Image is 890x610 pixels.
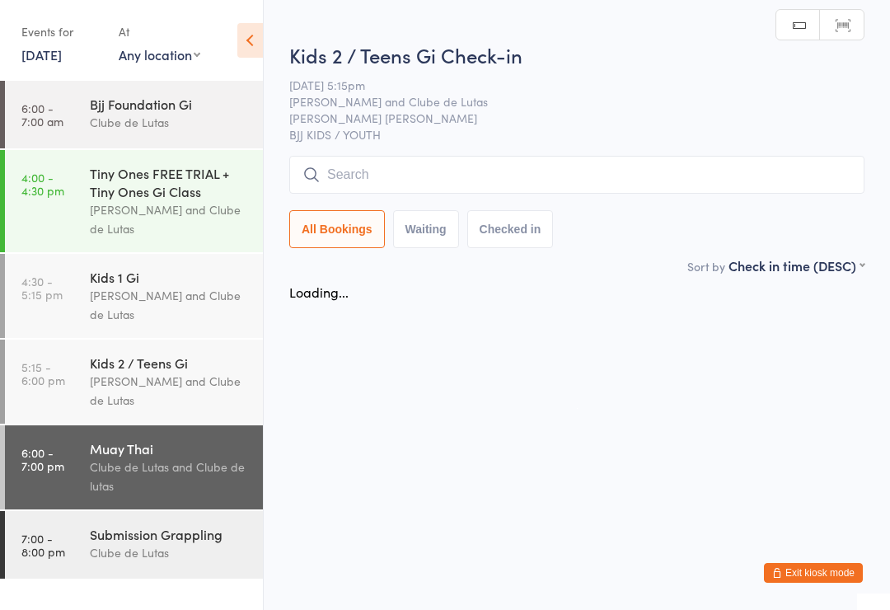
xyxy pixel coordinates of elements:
div: Clube de Lutas [90,113,249,132]
time: 4:30 - 5:15 pm [21,274,63,301]
div: Check in time (DESC) [728,256,864,274]
button: Waiting [393,210,459,248]
div: Events for [21,18,102,45]
time: 6:00 - 7:00 am [21,101,63,128]
div: At [119,18,200,45]
h2: Kids 2 / Teens Gi Check-in [289,41,864,68]
span: [PERSON_NAME] [PERSON_NAME] [289,110,839,126]
div: [PERSON_NAME] and Clube de Lutas [90,372,249,410]
input: Search [289,156,864,194]
div: Clube de Lutas and Clube de lutas [90,457,249,495]
span: [DATE] 5:15pm [289,77,839,93]
span: [PERSON_NAME] and Clube de Lutas [289,93,839,110]
a: [DATE] [21,45,62,63]
div: Muay Thai [90,439,249,457]
span: BJJ KIDS / YOUTH [289,126,864,143]
div: Kids 2 / Teens Gi [90,354,249,372]
time: 4:00 - 4:30 pm [21,171,64,197]
time: 5:15 - 6:00 pm [21,360,65,387]
time: 6:00 - 7:00 pm [21,446,64,472]
div: [PERSON_NAME] and Clube de Lutas [90,286,249,324]
a: 5:15 -6:00 pmKids 2 / Teens Gi[PERSON_NAME] and Clube de Lutas [5,340,263,424]
div: Any location [119,45,200,63]
div: Submission Grappling [90,525,249,543]
div: Clube de Lutas [90,543,249,562]
div: [PERSON_NAME] and Clube de Lutas [90,200,249,238]
div: Bjj Foundation Gi [90,95,249,113]
a: 4:00 -4:30 pmTiny Ones FREE TRIAL + Tiny Ones Gi Class[PERSON_NAME] and Clube de Lutas [5,150,263,252]
label: Sort by [687,258,725,274]
div: Loading... [289,283,349,301]
button: Exit kiosk mode [764,563,863,583]
a: 6:00 -7:00 amBjj Foundation GiClube de Lutas [5,81,263,148]
div: Tiny Ones FREE TRIAL + Tiny Ones Gi Class [90,164,249,200]
button: All Bookings [289,210,385,248]
button: Checked in [467,210,554,248]
a: 7:00 -8:00 pmSubmission GrapplingClube de Lutas [5,511,263,579]
div: Kids 1 Gi [90,268,249,286]
time: 7:00 - 8:00 pm [21,532,65,558]
a: 6:00 -7:00 pmMuay ThaiClube de Lutas and Clube de lutas [5,425,263,509]
a: 4:30 -5:15 pmKids 1 Gi[PERSON_NAME] and Clube de Lutas [5,254,263,338]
